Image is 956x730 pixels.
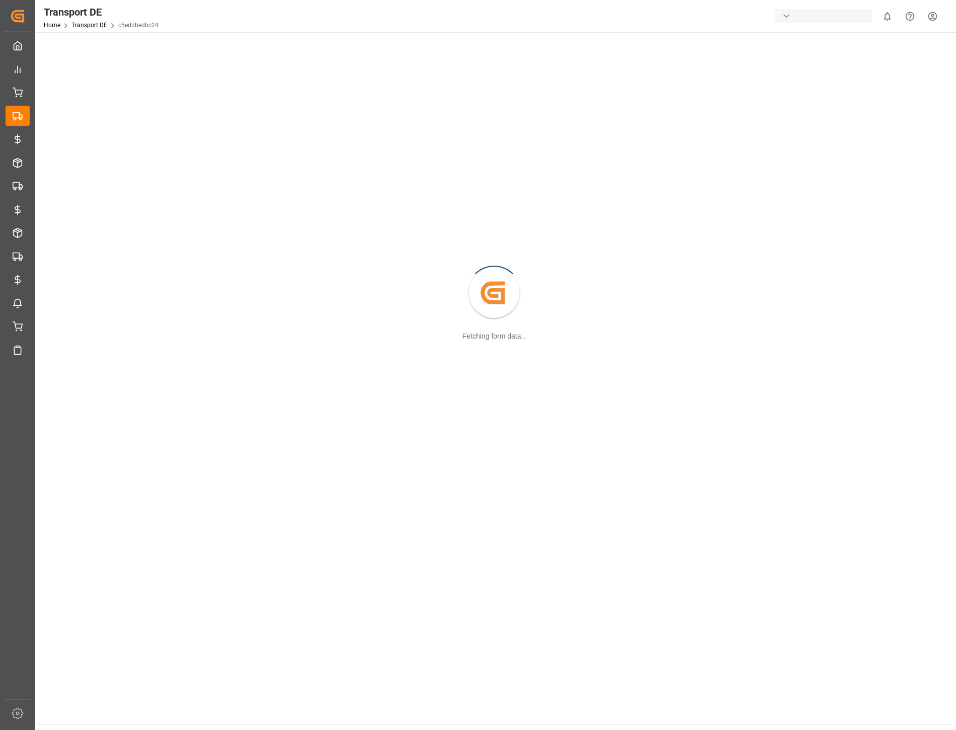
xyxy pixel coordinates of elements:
a: Transport DE [71,22,107,29]
div: Fetching form data... [462,331,527,342]
button: show 0 new notifications [876,5,899,28]
button: Help Center [899,5,921,28]
div: Transport DE [44,5,158,20]
a: Home [44,22,60,29]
